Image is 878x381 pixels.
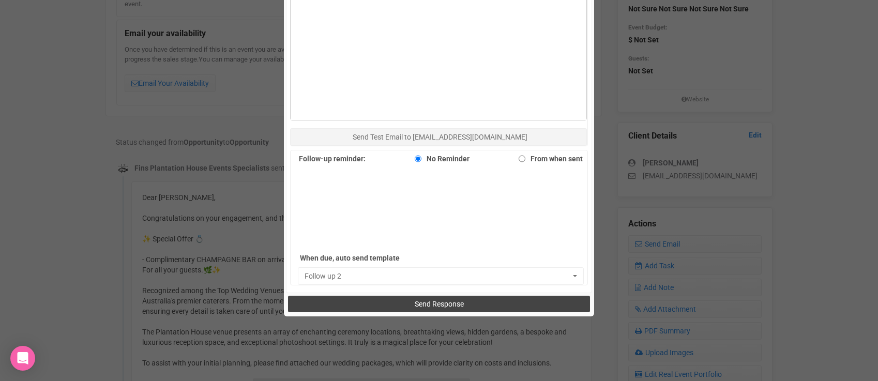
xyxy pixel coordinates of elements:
div: Open Intercom Messenger [10,346,35,371]
label: When due, auto send template [300,251,445,265]
span: Send Response [415,300,464,308]
label: Follow-up reminder: [299,151,366,166]
span: Follow up 2 [305,271,570,281]
span: Send Test Email to [EMAIL_ADDRESS][DOMAIN_NAME] [353,133,527,141]
label: No Reminder [410,151,470,166]
label: From when sent [513,151,583,166]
